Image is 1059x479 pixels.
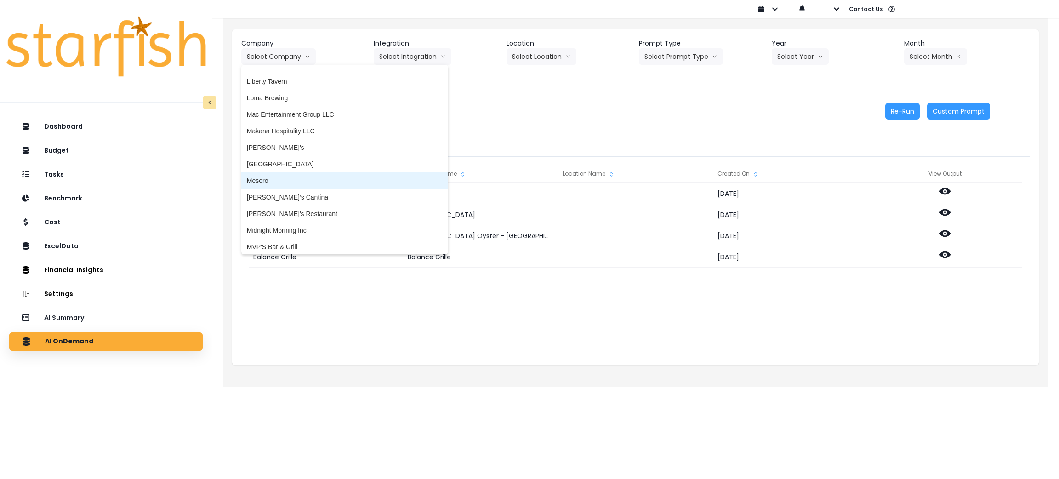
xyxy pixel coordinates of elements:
[713,204,867,225] div: [DATE]
[247,110,443,119] span: Mac Entertainment Group LLC
[956,52,962,61] svg: arrow left line
[305,52,310,61] svg: arrow down line
[639,39,764,48] header: Prompt Type
[247,193,443,202] span: [PERSON_NAME]’s Cantina
[247,143,443,152] span: [PERSON_NAME]'s
[44,147,69,154] p: Budget
[713,183,867,204] div: [DATE]
[9,165,203,183] button: Tasks
[241,39,367,48] header: Company
[713,225,867,246] div: [DATE]
[558,165,712,183] div: Location Name
[772,39,897,48] header: Year
[403,165,558,183] div: Integration Name
[403,204,558,225] div: [GEOGRAPHIC_DATA]
[9,261,203,279] button: Financial Insights
[247,77,443,86] span: Liberty Tavern
[9,117,203,136] button: Dashboard
[9,237,203,255] button: ExcelData
[247,209,443,218] span: [PERSON_NAME]'s Restaurant
[927,103,990,120] button: Custom Prompt
[440,52,446,61] svg: arrow down line
[44,123,83,131] p: Dashboard
[44,171,64,178] p: Tasks
[247,242,443,251] span: MVP'S Bar & Grill
[249,246,403,268] div: Balance Grille
[374,39,499,48] header: Integration
[247,160,443,169] span: [GEOGRAPHIC_DATA]
[712,52,717,61] svg: arrow down line
[565,52,571,61] svg: arrow down line
[639,48,723,65] button: Select Prompt Typearrow down line
[247,93,443,103] span: Loma Brewing
[241,48,316,65] button: Select Companyarrow down line
[713,246,867,268] div: [DATE]
[713,165,867,183] div: Created On
[247,176,443,185] span: Mesero
[403,183,558,204] div: Bolay
[507,48,576,65] button: Select Locationarrow down line
[459,171,467,178] svg: sort
[403,225,558,246] div: [GEOGRAPHIC_DATA] Oyster - [GEOGRAPHIC_DATA]
[44,194,82,202] p: Benchmark
[9,141,203,160] button: Budget
[9,189,203,207] button: Benchmark
[9,285,203,303] button: Settings
[752,171,759,178] svg: sort
[247,126,443,136] span: Makana Hospitality LLC
[241,65,448,254] ul: Select Companyarrow down line
[403,246,558,268] div: Balance Grille
[9,213,203,231] button: Cost
[904,39,1030,48] header: Month
[507,39,632,48] header: Location
[885,103,920,120] button: Re-Run
[9,332,203,351] button: AI OnDemand
[44,218,61,226] p: Cost
[45,337,93,346] p: AI OnDemand
[247,226,443,235] span: Midnight Morning Inc
[9,308,203,327] button: AI Summary
[608,171,615,178] svg: sort
[867,165,1022,183] div: View Output
[44,242,79,250] p: ExcelData
[44,314,84,322] p: AI Summary
[818,52,823,61] svg: arrow down line
[772,48,829,65] button: Select Yeararrow down line
[374,48,451,65] button: Select Integrationarrow down line
[904,48,967,65] button: Select Montharrow left line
